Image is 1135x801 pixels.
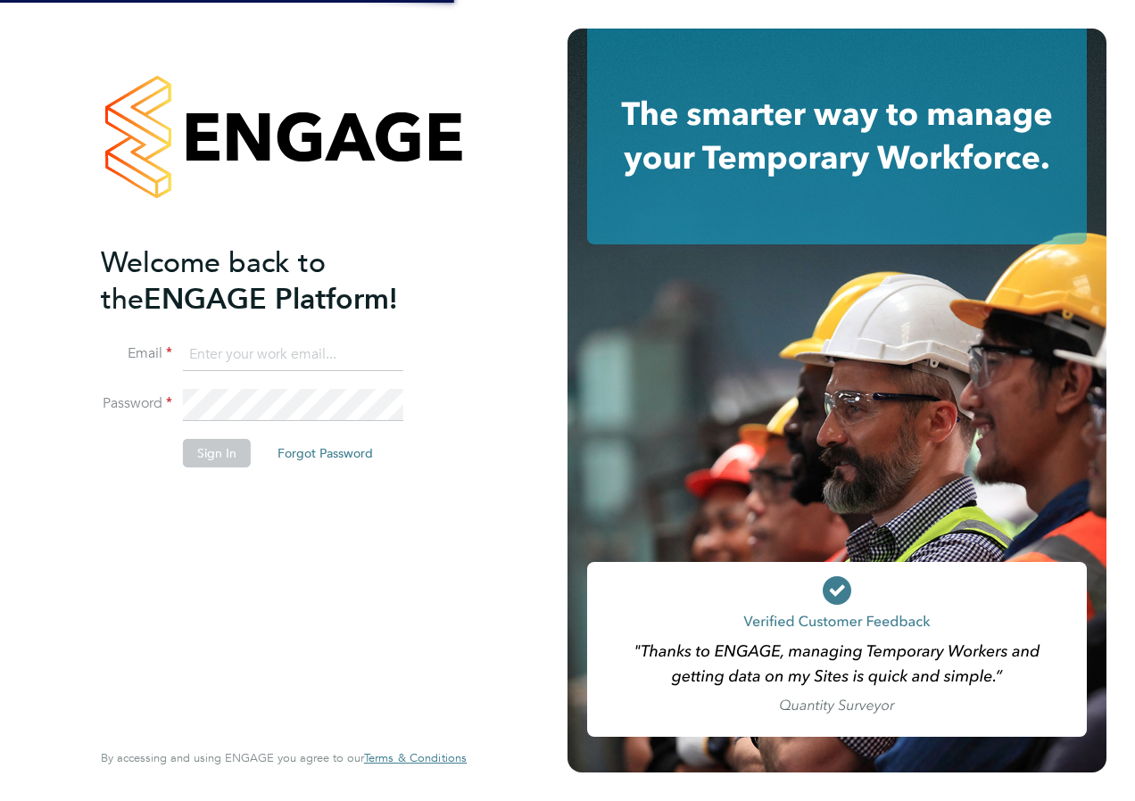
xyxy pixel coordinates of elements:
h2: ENGAGE Platform! [101,244,449,318]
input: Enter your work email... [183,339,403,371]
span: Welcome back to the [101,245,326,317]
a: Terms & Conditions [364,751,467,765]
label: Password [101,394,172,413]
button: Forgot Password [263,439,387,467]
label: Email [101,344,172,363]
button: Sign In [183,439,251,467]
span: By accessing and using ENGAGE you agree to our [101,750,467,765]
span: Terms & Conditions [364,750,467,765]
